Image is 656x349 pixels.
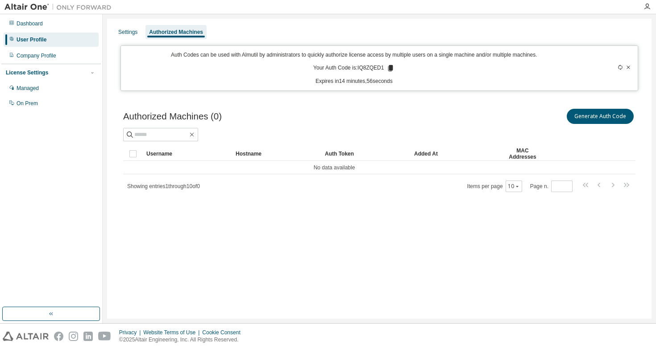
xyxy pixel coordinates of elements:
span: Authorized Machines (0) [123,111,222,122]
p: Your Auth Code is: IQ8ZQED1 [313,64,394,72]
div: Username [146,147,228,161]
div: Website Terms of Use [143,329,202,336]
p: Auth Codes can be used with Almutil by administrators to quickly authorize license access by mult... [126,51,582,59]
img: Altair One [4,3,116,12]
td: No data available [123,161,545,174]
img: linkedin.svg [83,332,93,341]
div: Managed [17,85,39,92]
button: Generate Auth Code [567,109,634,124]
img: instagram.svg [69,332,78,341]
div: License Settings [6,69,48,76]
span: Page n. [530,181,573,192]
div: MAC Addresses [503,147,542,161]
span: Showing entries 1 through 10 of 0 [127,183,200,189]
div: Hostname [236,147,318,161]
p: © 2025 Altair Engineering, Inc. All Rights Reserved. [119,336,246,344]
div: Auth Token [325,147,407,161]
div: On Prem [17,100,38,107]
img: facebook.svg [54,332,63,341]
div: Cookie Consent [202,329,245,336]
span: Items per page [467,181,522,192]
p: Expires in 14 minutes, 56 seconds [126,78,582,85]
div: Dashboard [17,20,43,27]
div: Company Profile [17,52,56,59]
img: youtube.svg [98,332,111,341]
div: Privacy [119,329,143,336]
button: 10 [508,183,520,190]
img: altair_logo.svg [3,332,49,341]
div: Added At [414,147,496,161]
div: Settings [118,29,137,36]
div: Authorized Machines [149,29,203,36]
div: User Profile [17,36,46,43]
